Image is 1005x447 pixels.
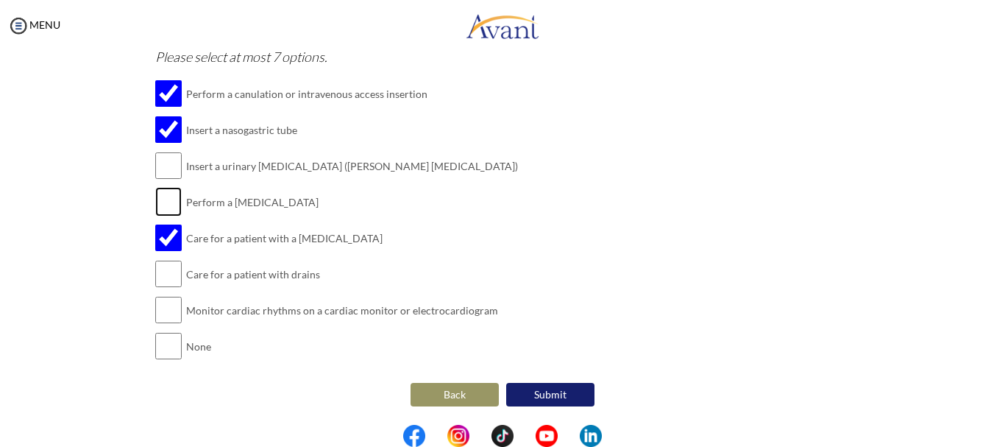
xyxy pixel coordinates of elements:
[155,49,327,65] i: Please select at most 7 options.
[469,425,491,447] img: blank.png
[186,76,518,112] td: Perform a canulation or intravenous access insertion
[466,4,539,48] img: logo.png
[558,425,580,447] img: blank.png
[7,15,29,37] img: icon-menu.png
[580,425,602,447] img: li.png
[186,112,518,148] td: Insert a nasogastric tube
[186,220,518,256] td: Care for a patient with a [MEDICAL_DATA]
[186,328,518,365] td: None
[506,383,594,406] button: Submit
[186,292,518,328] td: Monitor cardiac rhythms on a cardiac monitor or electrocardiogram
[447,425,469,447] img: in.png
[186,184,518,220] td: Perform a [MEDICAL_DATA]
[7,18,60,31] a: MENU
[186,256,518,292] td: Care for a patient with drains
[186,148,518,184] td: Insert a urinary [MEDICAL_DATA] ([PERSON_NAME] [MEDICAL_DATA])
[411,383,499,406] button: Back
[536,425,558,447] img: yt.png
[425,425,447,447] img: blank.png
[514,425,536,447] img: blank.png
[403,425,425,447] img: fb.png
[491,425,514,447] img: tt.png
